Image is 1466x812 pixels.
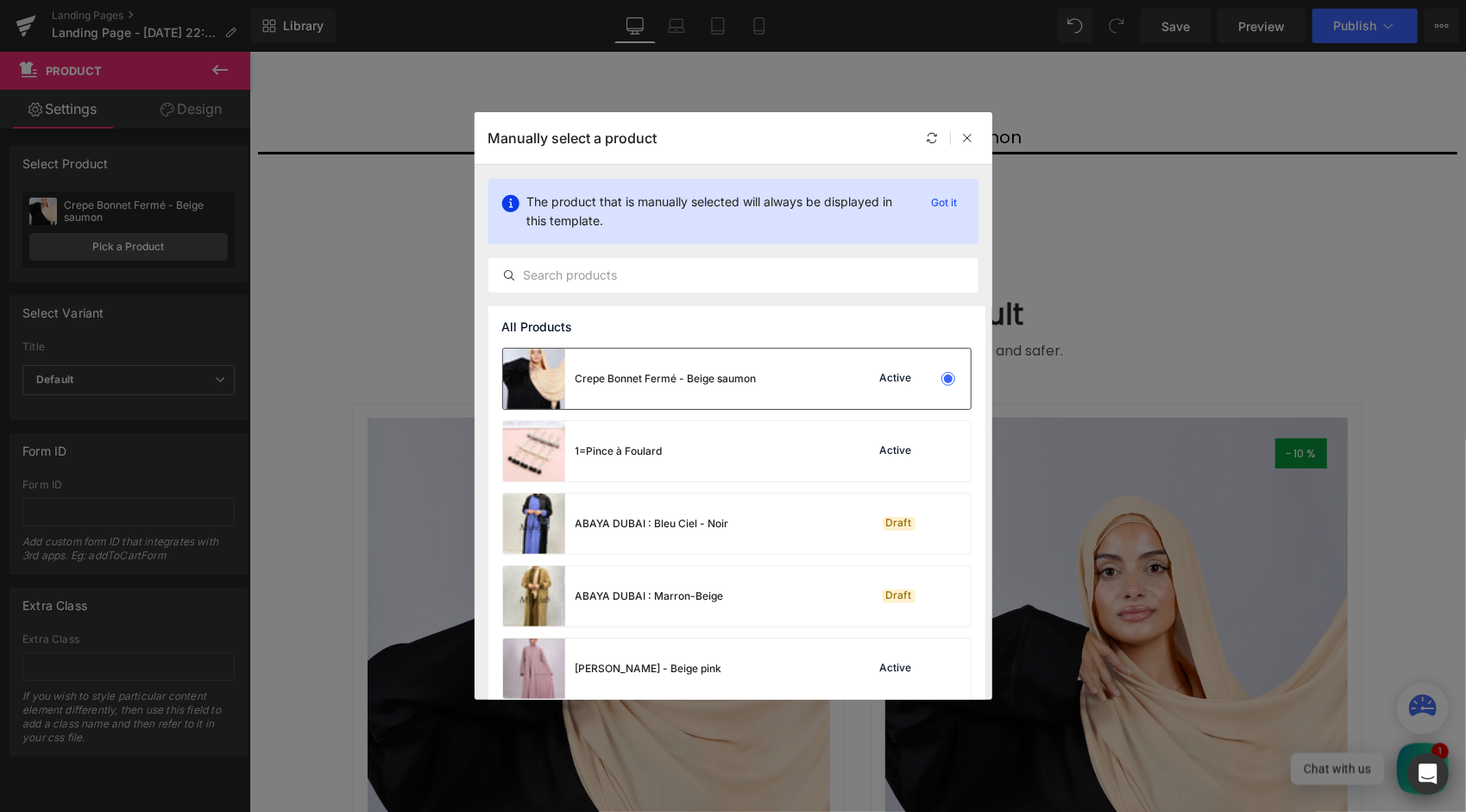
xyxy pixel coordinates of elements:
[104,289,1113,310] p: We have helped thousands of people clean faster and safer.
[569,128,647,142] span: Add To Cart
[519,393,525,411] span: -
[527,393,538,410] span: 10
[444,75,772,96] a: Crepe Bonnet Fermé - Beige saumon
[1037,393,1043,411] span: -
[1045,393,1055,410] span: 10
[1058,393,1067,410] span: %
[613,103,665,121] span: 89.00 dh
[553,121,664,150] button: Add To Cart
[883,517,915,531] div: Draft
[552,103,605,120] span: 99.00 dh
[488,306,985,348] div: All Products
[503,494,565,554] img: product-img
[576,444,663,459] div: 1=Pince à Foulard
[540,393,550,410] span: %
[503,566,565,626] img: product-img
[576,589,724,604] div: ABAYA DUBAI : Marron-Beige
[527,192,911,230] p: The product that is manually selected will always be displayed in this template.
[488,129,657,147] p: Manually select a product
[576,661,722,677] div: [PERSON_NAME] - Beige pink
[925,192,965,213] p: Got it
[503,639,565,699] img: product-img
[489,265,978,286] input: Search products
[1189,698,1192,702] span: 1
[576,516,729,532] div: ABAYA DUBAI : Bleu Ciel - Noir
[877,372,915,386] div: Active
[576,371,757,387] div: Crepe Bonnet Fermé - Beige saumon
[503,421,565,482] img: product-img
[877,444,915,458] div: Active
[877,662,915,676] div: Active
[104,245,1113,282] h2: Real People, Real Result
[883,589,915,603] div: Draft
[503,349,565,409] img: product-img
[1407,753,1449,795] div: Open Intercom Messenger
